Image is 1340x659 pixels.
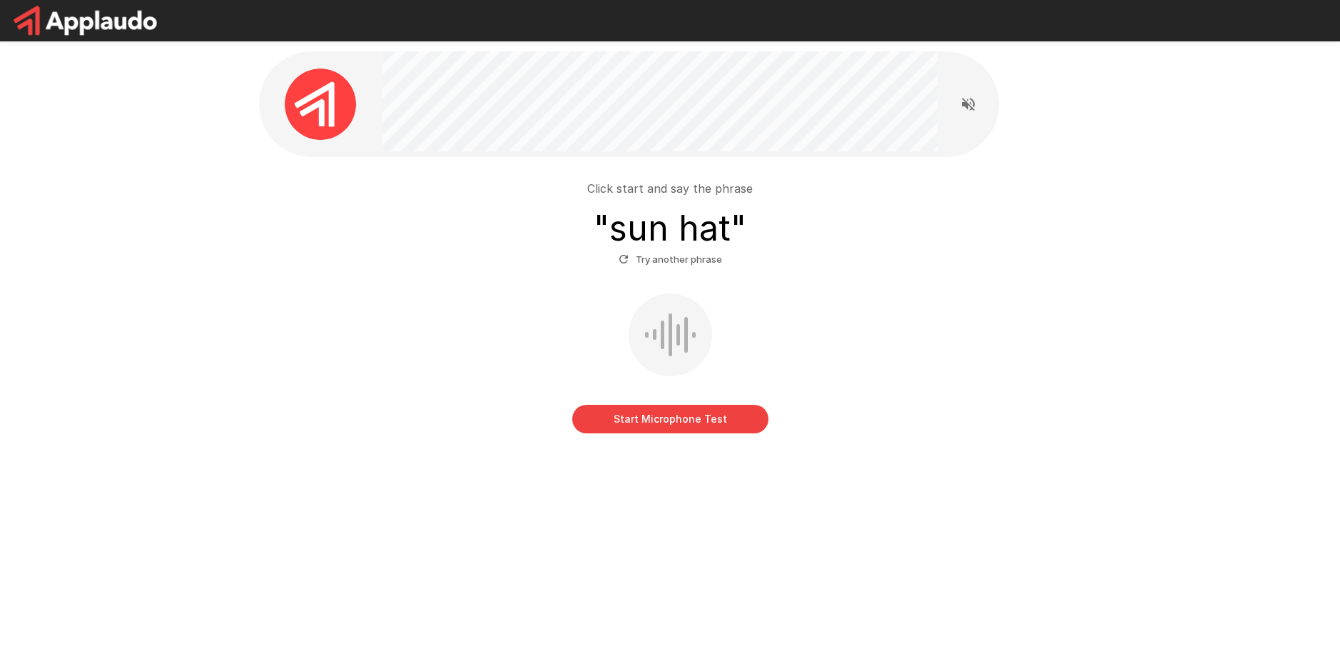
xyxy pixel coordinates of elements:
img: applaudo_avatar.png [285,69,356,140]
p: Click start and say the phrase [587,180,753,197]
button: Read questions aloud [954,90,983,119]
button: Start Microphone Test [572,405,768,433]
h3: " sun hat " [594,208,746,248]
button: Try another phrase [615,248,726,271]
